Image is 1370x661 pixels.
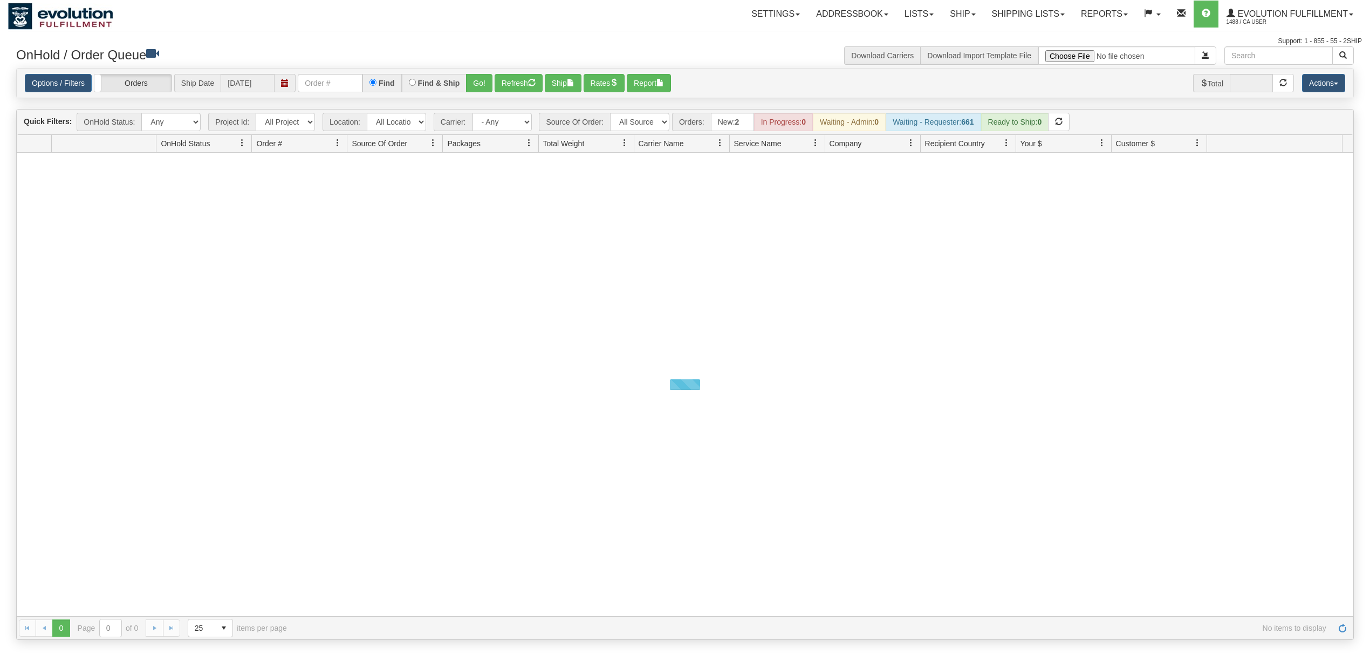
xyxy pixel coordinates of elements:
a: Recipient Country filter column settings [997,134,1016,152]
input: Import [1038,46,1195,65]
span: Total [1193,74,1230,92]
label: Find [379,79,395,87]
span: Company [830,138,862,149]
span: Recipient Country [925,138,985,149]
h3: OnHold / Order Queue [16,46,677,62]
a: Evolution Fulfillment 1488 / CA User [1218,1,1361,28]
a: Refresh [1334,619,1351,637]
button: Refresh [495,74,543,92]
button: Rates [584,74,625,92]
div: Ready to Ship: [981,113,1049,131]
div: Waiting - Requester: [886,113,981,131]
div: New: [711,113,754,131]
span: Source Of Order [352,138,407,149]
a: Source Of Order filter column settings [424,134,442,152]
span: Service Name [734,138,782,149]
a: Packages filter column settings [520,134,538,152]
strong: 2 [735,118,739,126]
a: Options / Filters [25,74,92,92]
button: Search [1332,46,1354,65]
a: Service Name filter column settings [806,134,825,152]
div: Support: 1 - 855 - 55 - 2SHIP [8,37,1362,46]
a: Lists [896,1,942,28]
iframe: chat widget [1345,275,1369,385]
span: 1488 / CA User [1227,17,1307,28]
span: OnHold Status: [77,113,141,131]
span: Page of 0 [78,619,139,637]
button: Report [627,74,671,92]
label: Quick Filters: [24,116,72,127]
a: Shipping lists [984,1,1073,28]
a: Reports [1073,1,1136,28]
span: 25 [195,623,209,633]
span: Carrier: [434,113,472,131]
button: Ship [545,74,581,92]
strong: 661 [961,118,974,126]
label: Find & Ship [418,79,460,87]
span: Location: [323,113,367,131]
div: Waiting - Admin: [813,113,886,131]
a: Download Import Template File [927,51,1031,60]
span: Total Weight [543,138,585,149]
span: Page 0 [52,619,70,637]
a: Order # filter column settings [328,134,347,152]
a: Ship [942,1,983,28]
span: items per page [188,619,287,637]
strong: 0 [1037,118,1042,126]
a: Settings [743,1,808,28]
a: Download Carriers [851,51,914,60]
div: In Progress: [754,113,813,131]
strong: 0 [874,118,879,126]
span: select [215,619,232,637]
strong: 0 [802,118,806,126]
span: Packages [447,138,480,149]
span: Evolution Fulfillment [1235,9,1348,18]
span: Your $ [1020,138,1042,149]
a: Company filter column settings [902,134,920,152]
span: OnHold Status [161,138,210,149]
a: Total Weight filter column settings [615,134,634,152]
span: Orders: [672,113,711,131]
span: Page sizes drop down [188,619,233,637]
a: Customer $ filter column settings [1188,134,1207,152]
button: Go! [466,74,492,92]
span: Ship Date [174,74,221,92]
span: Carrier Name [639,138,684,149]
a: Carrier Name filter column settings [711,134,729,152]
label: Orders [94,74,172,92]
span: Project Id: [208,113,256,131]
span: No items to display [302,624,1326,632]
button: Actions [1302,74,1345,92]
div: grid toolbar [17,110,1353,135]
a: Addressbook [808,1,896,28]
img: logo1488.jpg [8,3,113,30]
a: OnHold Status filter column settings [233,134,251,152]
input: Search [1224,46,1333,65]
input: Order # [298,74,362,92]
a: Your $ filter column settings [1093,134,1111,152]
span: Order # [256,138,282,149]
span: Customer $ [1116,138,1155,149]
span: Source Of Order: [539,113,610,131]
